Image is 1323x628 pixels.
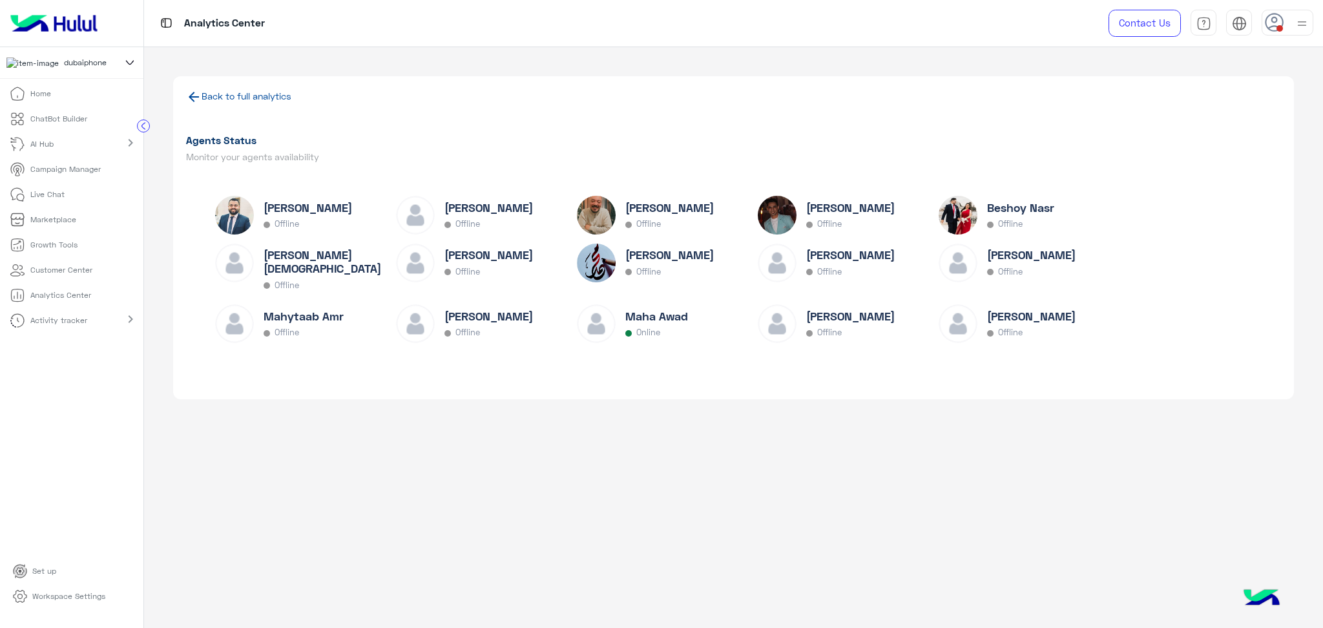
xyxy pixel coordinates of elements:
[806,309,895,323] h6: [PERSON_NAME]
[30,264,92,276] p: Customer Center
[30,88,51,99] p: Home
[264,309,344,323] h6: Mahytaab Amr
[625,248,714,262] h6: [PERSON_NAME]
[1109,10,1181,37] a: Contact Us
[3,584,116,609] a: Workspace Settings
[275,280,299,290] p: Offline
[275,219,299,229] p: Offline
[32,591,105,602] p: Workspace Settings
[186,152,729,162] h5: Monitor your agents availability
[998,267,1023,277] p: Offline
[30,189,65,200] p: Live Chat
[32,565,56,577] p: Set up
[455,219,480,229] p: Offline
[455,267,480,277] p: Offline
[202,90,291,101] a: Back to full analytics
[3,559,67,584] a: Set up
[186,134,729,147] h1: Agents Status
[444,248,533,262] h6: [PERSON_NAME]
[64,57,107,68] span: dubaiphone
[158,15,174,31] img: tab
[1232,16,1247,31] img: tab
[30,239,78,251] p: Growth Tools
[806,201,895,215] h6: [PERSON_NAME]
[817,219,842,229] p: Offline
[817,267,842,277] p: Offline
[1191,10,1216,37] a: tab
[444,309,533,323] h6: [PERSON_NAME]
[30,138,54,150] p: AI Hub
[625,309,688,323] h6: Maha Awad
[444,201,533,215] h6: [PERSON_NAME]
[998,219,1023,229] p: Offline
[998,328,1023,337] p: Offline
[184,15,265,32] p: Analytics Center
[636,267,661,277] p: Offline
[123,135,138,151] mat-icon: chevron_right
[636,328,660,337] p: Online
[30,113,87,125] p: ChatBot Builder
[987,201,1054,215] h6: Beshoy Nasr
[817,328,842,337] p: Offline
[455,328,480,337] p: Offline
[1196,16,1211,31] img: tab
[275,328,299,337] p: Offline
[5,10,103,37] img: Logo
[6,58,59,69] img: 1403182699927242
[30,214,76,225] p: Marketplace
[30,315,87,326] p: Activity tracker
[806,248,895,262] h6: [PERSON_NAME]
[30,289,91,301] p: Analytics Center
[625,201,714,215] h6: [PERSON_NAME]
[1294,16,1310,32] img: profile
[1239,576,1284,622] img: hulul-logo.png
[636,219,661,229] p: Offline
[264,248,391,275] h6: [PERSON_NAME][DEMOGRAPHIC_DATA]
[987,309,1076,323] h6: [PERSON_NAME]
[264,201,352,215] h6: [PERSON_NAME]
[987,248,1076,262] h6: [PERSON_NAME]
[30,163,101,175] p: Campaign Manager
[123,311,138,327] mat-icon: chevron_right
